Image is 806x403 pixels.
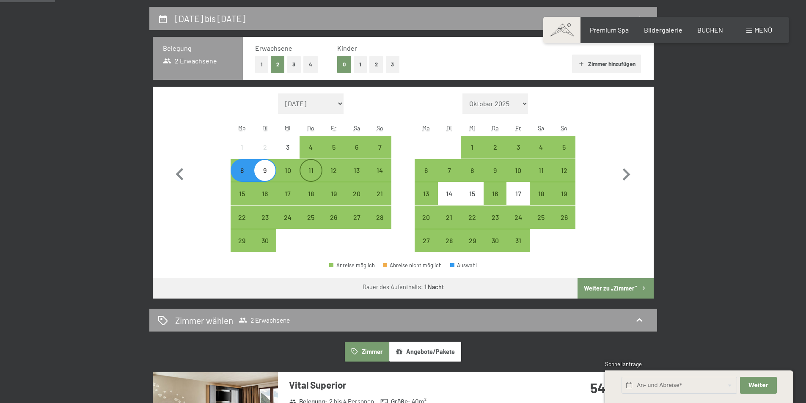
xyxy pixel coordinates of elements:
div: Mon Oct 20 2025 [415,206,437,228]
div: Mon Oct 06 2025 [415,159,437,182]
div: Anreise möglich [506,159,529,182]
div: 6 [415,167,437,188]
div: Anreise möglich [530,159,553,182]
div: 3 [277,144,298,165]
div: 2 [484,144,506,165]
div: Anreise nicht möglich [231,136,253,159]
div: 26 [323,214,344,235]
div: Tue Oct 28 2025 [438,229,461,252]
div: 24 [277,214,298,235]
div: Thu Oct 02 2025 [484,136,506,159]
div: Tue Sep 23 2025 [253,206,276,228]
div: Anreise möglich [484,136,506,159]
div: 5 [553,144,575,165]
div: Anreise möglich [506,136,529,159]
h2: Zimmer wählen [175,314,233,326]
div: Wed Oct 29 2025 [461,229,484,252]
div: Anreise möglich [276,206,299,228]
abbr: Donnerstag [492,124,499,132]
abbr: Donnerstag [307,124,314,132]
div: Tue Oct 07 2025 [438,159,461,182]
div: Thu Oct 09 2025 [484,159,506,182]
abbr: Sonntag [377,124,383,132]
div: Thu Sep 04 2025 [300,136,322,159]
button: Nächster Monat [614,93,638,252]
button: Weiter zu „Zimmer“ [578,278,653,299]
div: Anreise möglich [300,159,322,182]
div: Sat Oct 04 2025 [530,136,553,159]
div: Anreise möglich [438,159,461,182]
div: Mon Sep 22 2025 [231,206,253,228]
div: Anreise möglich [506,229,529,252]
a: BUCHEN [697,26,723,34]
div: 27 [415,237,437,258]
div: Anreise möglich [345,182,368,205]
abbr: Samstag [354,124,360,132]
div: Anreise möglich [345,136,368,159]
a: Bildergalerie [644,26,682,34]
div: Sat Oct 11 2025 [530,159,553,182]
div: 1 [231,144,253,165]
div: 28 [369,214,390,235]
div: Anreise nicht möglich [276,136,299,159]
div: Anreise möglich [231,159,253,182]
div: Anreise möglich [300,206,322,228]
div: Anreise möglich [530,182,553,205]
div: Anreise nicht möglich [461,182,484,205]
span: Weiter [748,381,768,389]
abbr: Montag [422,124,430,132]
a: Premium Spa [590,26,629,34]
div: 4 [300,144,322,165]
div: Anreise möglich [461,159,484,182]
div: Anreise möglich [345,159,368,182]
div: Anreise möglich [484,159,506,182]
div: Sat Sep 27 2025 [345,206,368,228]
div: 30 [484,237,506,258]
div: Anreise möglich [345,206,368,228]
div: Anreise möglich [231,182,253,205]
div: Anreise möglich [461,229,484,252]
div: 10 [277,167,298,188]
button: 1 [255,56,268,73]
button: Zimmer [345,342,389,361]
div: Sun Oct 05 2025 [553,136,575,159]
div: 20 [346,190,367,211]
h3: Belegung [163,44,233,53]
div: 13 [415,190,437,211]
div: Dauer des Aufenthalts: [363,283,444,291]
h2: [DATE] bis [DATE] [175,13,245,24]
button: Zimmer hinzufügen [572,55,641,73]
div: 6 [346,144,367,165]
div: 27 [346,214,367,235]
div: 21 [369,190,390,211]
h3: Vital Superior [289,378,541,392]
div: 12 [553,167,575,188]
div: 11 [300,167,322,188]
div: Mon Sep 01 2025 [231,136,253,159]
div: Sun Sep 07 2025 [368,136,391,159]
div: 9 [484,167,506,188]
abbr: Montag [238,124,246,132]
div: 10 [507,167,528,188]
div: 12 [323,167,344,188]
div: Anreise möglich [438,229,461,252]
div: 11 [531,167,552,188]
div: 26 [553,214,575,235]
div: Anreise möglich [276,159,299,182]
div: 17 [277,190,298,211]
div: Thu Oct 23 2025 [484,206,506,228]
div: Anreise möglich [553,206,575,228]
div: Anreise möglich [530,136,553,159]
div: 5 [323,144,344,165]
div: Anreise möglich [276,182,299,205]
div: Tue Sep 02 2025 [253,136,276,159]
div: Fri Sep 05 2025 [322,136,345,159]
div: 20 [415,214,437,235]
div: Tue Oct 21 2025 [438,206,461,228]
button: 3 [287,56,301,73]
div: Anreise möglich [484,229,506,252]
div: Wed Sep 03 2025 [276,136,299,159]
div: Anreise möglich [300,136,322,159]
div: Anreise möglich [461,136,484,159]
